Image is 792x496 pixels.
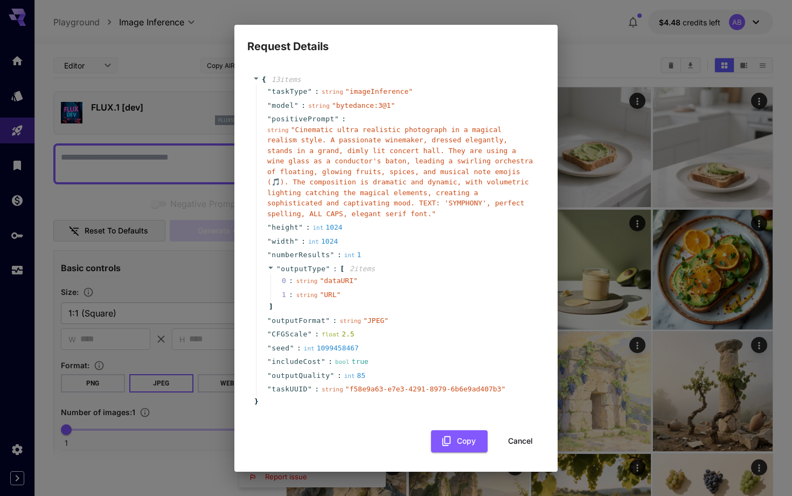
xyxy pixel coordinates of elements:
[267,237,272,245] span: "
[312,224,323,231] span: int
[337,370,342,381] span: :
[319,291,341,299] span: " URL "
[333,315,337,326] span: :
[267,357,272,366] span: "
[267,344,272,352] span: "
[290,344,294,352] span: "
[296,278,318,285] span: string
[326,265,330,273] span: "
[308,238,319,245] span: int
[332,101,395,109] span: " bytedance:3@1 "
[272,114,335,125] span: positivePrompt
[330,251,335,259] span: "
[315,86,319,97] span: :
[342,114,346,125] span: :
[333,264,337,274] span: :
[267,126,533,218] span: " Cinematic ultra realistic photograph in a magical realism style. A passionate winemaker, dresse...
[272,250,330,260] span: numberResults
[330,371,335,380] span: "
[289,275,293,286] div: :
[272,236,294,247] span: width
[308,87,312,95] span: "
[294,101,298,109] span: "
[267,251,272,259] span: "
[340,264,344,274] span: [
[345,87,413,95] span: " imageInference "
[294,237,298,245] span: "
[315,384,319,395] span: :
[267,301,273,312] span: ]
[308,330,312,338] span: "
[335,115,339,123] span: "
[363,316,388,325] span: " JPEG "
[282,290,296,300] span: 1
[272,86,308,97] span: taskType
[345,385,505,393] span: " f58e9a63-e7e3-4291-8979-6b6e9ad407b3 "
[272,356,321,367] span: includeCost
[308,236,338,247] div: 1024
[267,330,272,338] span: "
[267,127,289,134] span: string
[297,343,301,354] span: :
[335,356,369,367] div: true
[267,385,272,393] span: "
[298,223,303,231] span: "
[319,277,357,285] span: " dataURI "
[272,343,289,354] span: seed
[496,430,545,452] button: Cancel
[312,222,342,233] div: 1024
[282,275,296,286] span: 0
[272,384,308,395] span: taskUUID
[267,371,272,380] span: "
[276,265,281,273] span: "
[272,370,330,381] span: outputQuality
[337,250,342,260] span: :
[344,252,355,259] span: int
[281,265,325,273] span: outputType
[350,265,375,273] span: 2 item s
[344,373,355,380] span: int
[322,331,339,338] span: float
[325,316,330,325] span: "
[262,74,266,85] span: {
[328,356,332,367] span: :
[344,370,366,381] div: 85
[301,236,305,247] span: :
[272,100,294,111] span: model
[321,357,325,366] span: "
[301,100,305,111] span: :
[304,345,315,352] span: int
[335,359,350,366] span: bool
[289,290,293,300] div: :
[253,396,259,407] span: }
[306,222,310,233] span: :
[431,430,488,452] button: Copy
[272,329,308,340] span: CFGScale
[339,318,361,325] span: string
[322,329,355,340] div: 2.5
[267,316,272,325] span: "
[344,250,362,260] div: 1
[272,75,301,84] span: 13 item s
[315,329,319,340] span: :
[272,222,298,233] span: height
[322,386,343,393] span: string
[308,385,312,393] span: "
[267,101,272,109] span: "
[234,25,558,55] h2: Request Details
[267,87,272,95] span: "
[296,292,318,299] span: string
[322,88,343,95] span: string
[267,115,272,123] span: "
[304,343,359,354] div: 1099458467
[267,223,272,231] span: "
[308,102,330,109] span: string
[272,315,325,326] span: outputFormat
